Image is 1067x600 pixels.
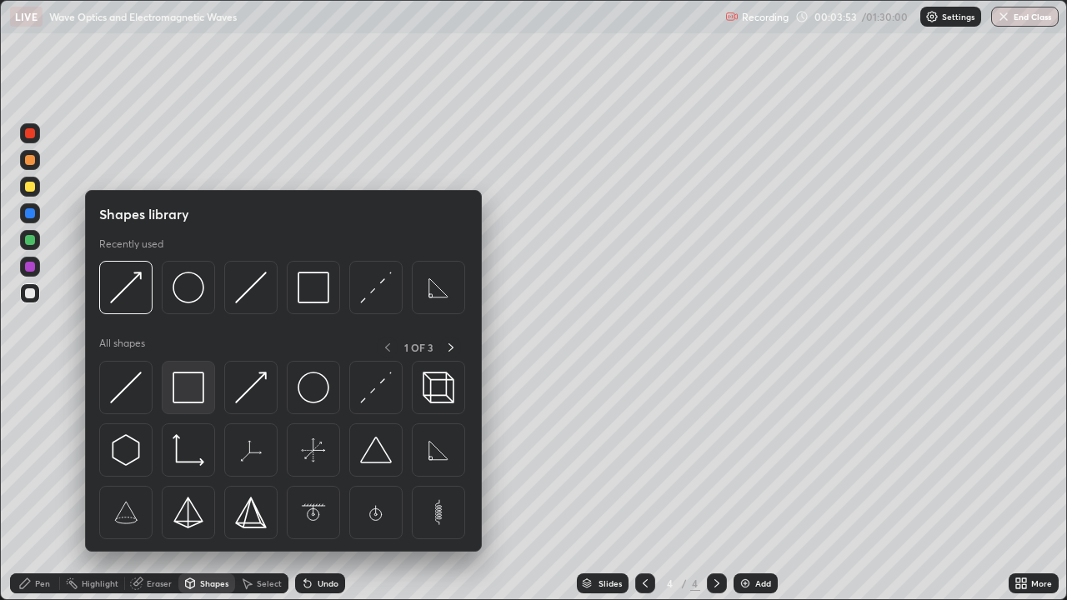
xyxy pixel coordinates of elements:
[318,579,338,587] div: Undo
[82,579,118,587] div: Highlight
[404,341,433,354] p: 1 OF 3
[725,10,739,23] img: recording.375f2c34.svg
[235,497,267,528] img: svg+xml;charset=utf-8,%3Csvg%20xmlns%3D%22http%3A%2F%2Fwww.w3.org%2F2000%2Fsvg%22%20width%3D%2234...
[235,272,267,303] img: svg+xml;charset=utf-8,%3Csvg%20xmlns%3D%22http%3A%2F%2Fwww.w3.org%2F2000%2Fsvg%22%20width%3D%2230...
[298,372,329,403] img: svg+xml;charset=utf-8,%3Csvg%20xmlns%3D%22http%3A%2F%2Fwww.w3.org%2F2000%2Fsvg%22%20width%3D%2236...
[423,372,454,403] img: svg+xml;charset=utf-8,%3Csvg%20xmlns%3D%22http%3A%2F%2Fwww.w3.org%2F2000%2Fsvg%22%20width%3D%2235...
[925,10,939,23] img: class-settings-icons
[257,579,282,587] div: Select
[298,272,329,303] img: svg+xml;charset=utf-8,%3Csvg%20xmlns%3D%22http%3A%2F%2Fwww.w3.org%2F2000%2Fsvg%22%20width%3D%2234...
[991,7,1059,27] button: End Class
[423,434,454,466] img: svg+xml;charset=utf-8,%3Csvg%20xmlns%3D%22http%3A%2F%2Fwww.w3.org%2F2000%2Fsvg%22%20width%3D%2265...
[173,272,204,303] img: svg+xml;charset=utf-8,%3Csvg%20xmlns%3D%22http%3A%2F%2Fwww.w3.org%2F2000%2Fsvg%22%20width%3D%2236...
[298,497,329,528] img: svg+xml;charset=utf-8,%3Csvg%20xmlns%3D%22http%3A%2F%2Fwww.w3.org%2F2000%2Fsvg%22%20width%3D%2265...
[423,497,454,528] img: svg+xml;charset=utf-8,%3Csvg%20xmlns%3D%22http%3A%2F%2Fwww.w3.org%2F2000%2Fsvg%22%20width%3D%2265...
[35,579,50,587] div: Pen
[423,272,454,303] img: svg+xml;charset=utf-8,%3Csvg%20xmlns%3D%22http%3A%2F%2Fwww.w3.org%2F2000%2Fsvg%22%20width%3D%2265...
[235,372,267,403] img: svg+xml;charset=utf-8,%3Csvg%20xmlns%3D%22http%3A%2F%2Fwww.w3.org%2F2000%2Fsvg%22%20width%3D%2230...
[682,578,687,588] div: /
[235,434,267,466] img: svg+xml;charset=utf-8,%3Csvg%20xmlns%3D%22http%3A%2F%2Fwww.w3.org%2F2000%2Fsvg%22%20width%3D%2265...
[360,497,392,528] img: svg+xml;charset=utf-8,%3Csvg%20xmlns%3D%22http%3A%2F%2Fwww.w3.org%2F2000%2Fsvg%22%20width%3D%2265...
[739,577,752,590] img: add-slide-button
[147,579,172,587] div: Eraser
[110,272,142,303] img: svg+xml;charset=utf-8,%3Csvg%20xmlns%3D%22http%3A%2F%2Fwww.w3.org%2F2000%2Fsvg%22%20width%3D%2230...
[15,10,38,23] p: LIVE
[742,11,789,23] p: Recording
[173,497,204,528] img: svg+xml;charset=utf-8,%3Csvg%20xmlns%3D%22http%3A%2F%2Fwww.w3.org%2F2000%2Fsvg%22%20width%3D%2234...
[99,237,163,251] p: Recently used
[110,497,142,528] img: svg+xml;charset=utf-8,%3Csvg%20xmlns%3D%22http%3A%2F%2Fwww.w3.org%2F2000%2Fsvg%22%20width%3D%2265...
[360,372,392,403] img: svg+xml;charset=utf-8,%3Csvg%20xmlns%3D%22http%3A%2F%2Fwww.w3.org%2F2000%2Fsvg%22%20width%3D%2230...
[662,578,679,588] div: 4
[99,337,145,357] p: All shapes
[298,434,329,466] img: svg+xml;charset=utf-8,%3Csvg%20xmlns%3D%22http%3A%2F%2Fwww.w3.org%2F2000%2Fsvg%22%20width%3D%2265...
[49,10,237,23] p: Wave Optics and Electromagnetic Waves
[599,579,622,587] div: Slides
[99,204,189,224] h5: Shapes library
[173,434,204,466] img: svg+xml;charset=utf-8,%3Csvg%20xmlns%3D%22http%3A%2F%2Fwww.w3.org%2F2000%2Fsvg%22%20width%3D%2233...
[755,579,771,587] div: Add
[1031,579,1052,587] div: More
[997,10,1010,23] img: end-class-cross
[942,12,974,21] p: Settings
[173,372,204,403] img: svg+xml;charset=utf-8,%3Csvg%20xmlns%3D%22http%3A%2F%2Fwww.w3.org%2F2000%2Fsvg%22%20width%3D%2234...
[360,434,392,466] img: svg+xml;charset=utf-8,%3Csvg%20xmlns%3D%22http%3A%2F%2Fwww.w3.org%2F2000%2Fsvg%22%20width%3D%2238...
[690,576,700,591] div: 4
[200,579,228,587] div: Shapes
[110,434,142,466] img: svg+xml;charset=utf-8,%3Csvg%20xmlns%3D%22http%3A%2F%2Fwww.w3.org%2F2000%2Fsvg%22%20width%3D%2230...
[360,272,392,303] img: svg+xml;charset=utf-8,%3Csvg%20xmlns%3D%22http%3A%2F%2Fwww.w3.org%2F2000%2Fsvg%22%20width%3D%2230...
[110,372,142,403] img: svg+xml;charset=utf-8,%3Csvg%20xmlns%3D%22http%3A%2F%2Fwww.w3.org%2F2000%2Fsvg%22%20width%3D%2230...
